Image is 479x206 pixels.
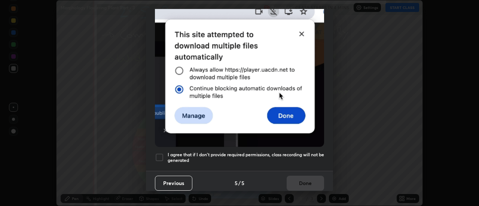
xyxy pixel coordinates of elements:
[168,152,324,163] h5: I agree that if I don't provide required permissions, class recording will not be generated
[235,179,238,187] h4: 5
[155,176,192,191] button: Previous
[241,179,244,187] h4: 5
[238,179,241,187] h4: /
